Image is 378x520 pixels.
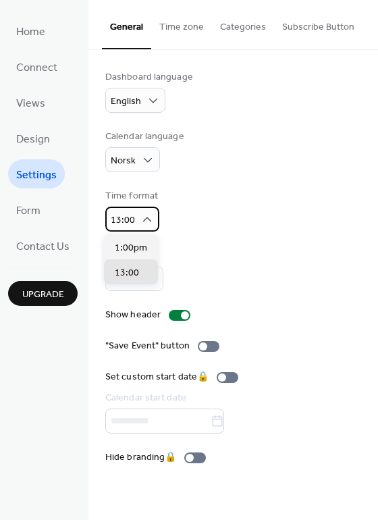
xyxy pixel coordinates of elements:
span: Connect [16,57,57,78]
span: Design [16,129,50,150]
span: Settings [16,165,57,186]
button: Upgrade [8,281,78,306]
span: Home [16,22,45,43]
div: Calendar language [105,130,184,144]
a: Connect [8,52,65,81]
span: Form [16,201,40,222]
div: Dashboard language [105,70,193,84]
span: 13:00 [115,265,139,280]
span: 13:00 [111,211,135,230]
span: Upgrade [22,288,64,302]
a: Views [8,88,53,117]
span: 1:00pm [115,240,147,255]
div: Show header [105,308,161,322]
a: Home [8,16,53,45]
span: English [111,93,141,111]
span: Contact Us [16,236,70,257]
span: Norsk [111,152,136,170]
a: Contact Us [8,231,78,260]
div: Time format [105,189,158,203]
a: Settings [8,159,65,188]
a: Form [8,195,49,224]
div: "Save Event" button [105,339,190,353]
a: Design [8,124,58,153]
span: Views [16,93,45,114]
